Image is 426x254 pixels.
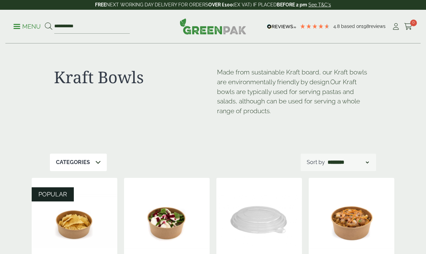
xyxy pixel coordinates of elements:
strong: BEFORE 2 pm [277,2,307,7]
span: Based on [341,24,362,29]
span: Made from sustainable Kraft board, our Kraft bowls are environmentally friendly by design. [217,68,367,86]
img: GreenPak Supplies [180,18,246,34]
a: See T&C's [308,2,331,7]
p: Categories [56,158,90,166]
p: Sort by [307,158,325,166]
h1: Kraft Bowls [54,67,209,87]
p: Menu [13,23,41,31]
a: 0 [404,22,413,32]
span: reviews [369,24,386,29]
i: Cart [404,23,413,30]
span: 4.8 [333,24,341,29]
i: My Account [392,23,400,30]
span: POPULAR [38,191,67,198]
span: 198 [362,24,369,29]
div: 4.79 Stars [300,23,330,29]
select: Shop order [326,158,370,166]
img: REVIEWS.io [267,24,296,29]
strong: FREE [95,2,106,7]
span: 0 [410,20,417,26]
a: Menu [13,23,41,29]
strong: OVER £100 [208,2,233,7]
